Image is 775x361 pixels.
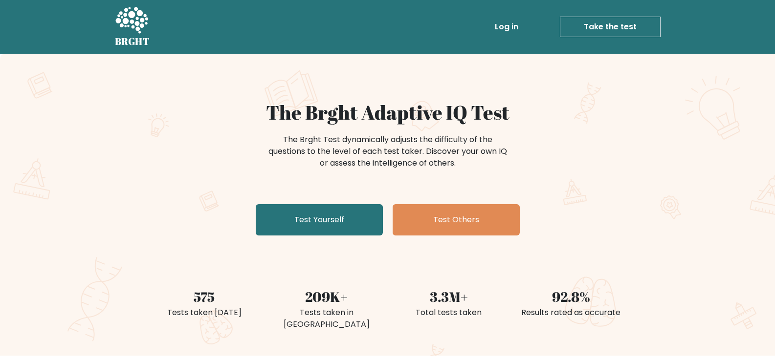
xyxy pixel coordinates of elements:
h1: The Brght Adaptive IQ Test [149,101,626,124]
a: Log in [491,17,522,37]
div: The Brght Test dynamically adjusts the difficulty of the questions to the level of each test take... [266,134,510,169]
div: 209K+ [271,286,382,307]
a: Take the test [560,17,661,37]
div: Results rated as accurate [516,307,626,319]
div: 575 [149,286,260,307]
div: Total tests taken [394,307,504,319]
div: Tests taken in [GEOGRAPHIC_DATA] [271,307,382,330]
div: 92.8% [516,286,626,307]
a: Test Yourself [256,204,383,235]
div: Tests taken [DATE] [149,307,260,319]
div: 3.3M+ [394,286,504,307]
a: BRGHT [115,4,150,50]
h5: BRGHT [115,36,150,47]
a: Test Others [393,204,520,235]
